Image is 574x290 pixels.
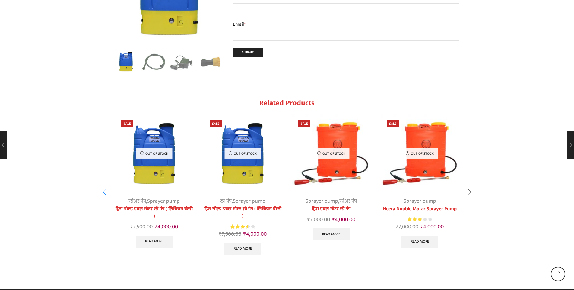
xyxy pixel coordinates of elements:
[230,224,248,230] span: Rated out of 5
[377,111,463,251] div: 6 / 6
[170,50,195,75] a: Heera-Gold-Eco-2
[332,215,355,224] bdi: 4,000.00
[141,50,166,75] a: Heera-Gold-Eco-1
[197,50,222,74] li: 4 / 8
[387,120,399,127] span: Sale
[219,230,222,239] span: ₹
[243,230,246,239] span: ₹
[130,222,133,231] span: ₹
[408,216,432,223] div: Rated 2.88 out of 5
[420,222,423,231] span: ₹
[404,197,436,206] a: Sprayer pump
[307,215,310,224] span: ₹
[313,148,350,159] p: Out of stock
[200,111,286,259] div: 4 / 6
[155,222,157,231] span: ₹
[292,114,371,193] img: Double Motor Spray Pump
[259,97,315,109] span: Related products
[224,243,261,255] a: Read more about “हिरा गोल्ड डबल मोटर स्प्रे पंप ( लिथियम बॅटरी )”
[115,205,194,220] a: हिरा गोल्ड डबल मोटर स्प्रे पंप ( लिथियम बॅटरी )
[197,50,222,75] a: Heera-Gold-Eco-3
[128,197,146,206] a: स्प्रेअर पंप
[420,222,444,231] bdi: 4,000.00
[230,224,255,230] div: Rated 3.57 out of 5
[396,222,418,231] bdi: 7,000.00
[204,114,282,193] img: हिरा गोल्ड डबल मोटर स्प्रे पंप ( लिथियम बॅटरी )
[219,230,241,239] bdi: 7,500.00
[155,222,178,231] bdi: 4,000.00
[233,197,265,206] a: Sprayer pump
[289,111,374,244] div: 5 / 6
[292,197,371,205] div: ,
[170,50,195,74] li: 3 / 8
[115,197,194,205] div: ,
[112,111,197,251] div: 3 / 6
[243,230,267,239] bdi: 4,000.00
[141,50,166,74] li: 2 / 8
[121,120,133,127] span: Sale
[339,197,357,206] a: स्प्रेअर पंप
[224,148,261,159] p: Out of stock
[114,49,139,74] a: Heera-Gold-Eco-Main
[396,222,398,231] span: ₹
[298,120,310,127] span: Sale
[136,148,173,159] p: Out of stock
[306,197,338,206] a: Sprayer pump
[220,197,232,206] a: स्प्रे पंप
[233,21,459,28] label: Email
[204,197,282,205] div: ,
[292,205,371,213] a: हिरा डबल मोटर स्प्रे पंप
[408,216,422,223] span: Rated out of 5
[401,148,438,159] p: Out of stock
[130,222,153,231] bdi: 7,500.00
[115,114,194,193] img: हिरा गोल्ड डबल मोटर स्प्रे पंप ( लिथियम बॅटरी )
[313,228,350,240] a: Read more about “हिरा डबल मोटर स्प्रे पंप”
[204,205,282,220] a: हिरा गोल्ड डबल मोटर स्प्रे पंप ( लिथियम बॅटरी )
[114,50,139,74] li: 1 / 8
[381,114,459,193] img: Double Motor Spray Pump
[332,215,335,224] span: ₹
[136,236,173,248] a: Read more about “हिरा गोल्ड डबल मोटर स्प्रे पंप ( लिथियम बॅटरी )”
[97,185,112,200] div: Previous slide
[307,215,330,224] bdi: 7,000.00
[210,120,222,127] span: Sale
[233,48,263,58] input: Submit
[147,197,180,206] a: Sprayer pump
[381,205,459,213] a: Heera Double Motar Sprayer Pump
[401,236,438,248] a: Read more about “Heera Double Motar Sprayer Pump”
